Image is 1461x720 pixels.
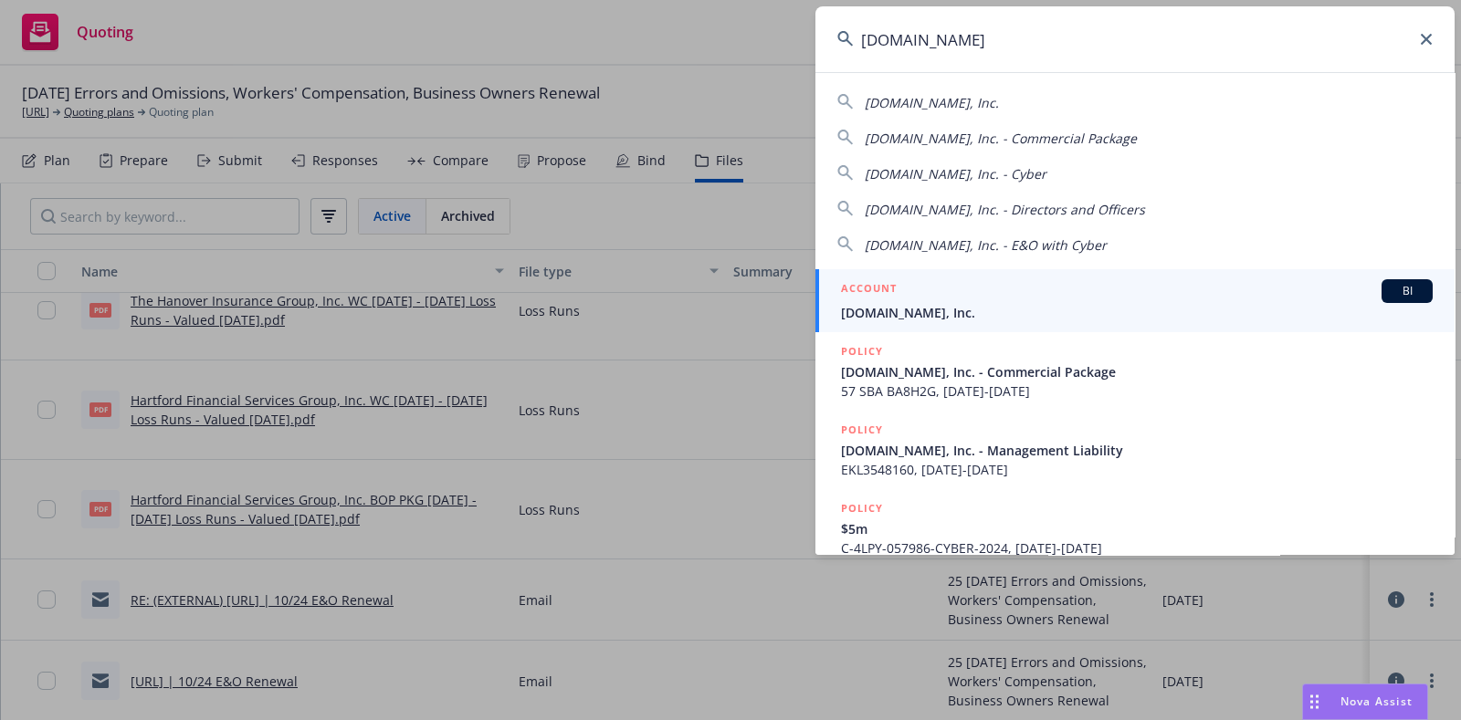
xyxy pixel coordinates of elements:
h5: POLICY [841,342,883,360]
span: [DOMAIN_NAME], Inc. [865,94,999,111]
a: POLICY[DOMAIN_NAME], Inc. - Commercial Package57 SBA BA8H2G, [DATE]-[DATE] [815,332,1455,411]
span: [DOMAIN_NAME], Inc. - Management Liability [841,441,1433,460]
span: 57 SBA BA8H2G, [DATE]-[DATE] [841,381,1433,401]
span: [DOMAIN_NAME], Inc. - Commercial Package [841,362,1433,381]
span: [DOMAIN_NAME], Inc. - E&O with Cyber [865,236,1107,254]
a: POLICY[DOMAIN_NAME], Inc. - Management LiabilityEKL3548160, [DATE]-[DATE] [815,411,1455,489]
span: Nova Assist [1340,694,1413,709]
h5: POLICY [841,421,883,439]
span: [DOMAIN_NAME], Inc. - Cyber [865,165,1046,183]
span: EKL3548160, [DATE]-[DATE] [841,460,1433,479]
input: Search... [815,6,1455,72]
span: BI [1389,283,1425,299]
h5: POLICY [841,499,883,517]
a: POLICY$5mC-4LPY-057986-CYBER-2024, [DATE]-[DATE] [815,489,1455,568]
span: [DOMAIN_NAME], Inc. [841,303,1433,322]
span: C-4LPY-057986-CYBER-2024, [DATE]-[DATE] [841,538,1433,558]
h5: ACCOUNT [841,279,897,301]
div: Drag to move [1303,684,1326,719]
span: $5m [841,519,1433,538]
span: [DOMAIN_NAME], Inc. - Directors and Officers [865,201,1145,218]
span: [DOMAIN_NAME], Inc. - Commercial Package [865,130,1137,147]
a: ACCOUNTBI[DOMAIN_NAME], Inc. [815,269,1455,332]
button: Nova Assist [1302,683,1428,720]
